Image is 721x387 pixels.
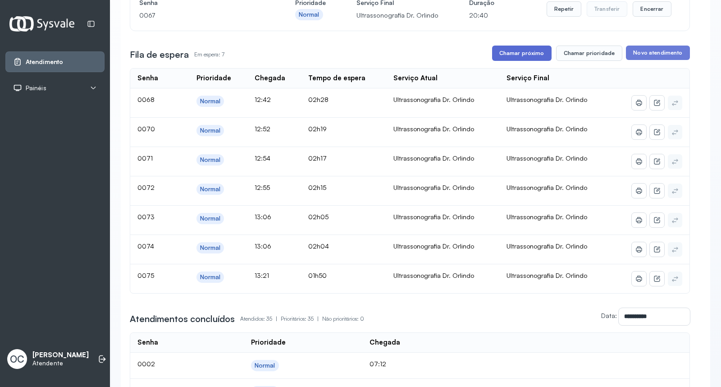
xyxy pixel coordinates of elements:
[587,1,628,17] button: Transferir
[393,184,492,192] div: Ultrassonografia Dr. Orlindo
[200,127,221,134] div: Normal
[393,242,492,250] div: Ultrassonografia Dr. Orlindo
[137,272,154,279] span: 0075
[393,125,492,133] div: Ultrassonografia Dr. Orlindo
[393,96,492,104] div: Ultrassonografia Dr. Orlindo
[130,48,189,61] h3: Fila de espera
[137,154,153,162] span: 0071
[137,242,154,250] span: 0074
[200,215,221,222] div: Normal
[556,46,623,61] button: Chamar prioridade
[507,213,587,221] span: Ultrassonografia Dr. Orlindo
[469,9,494,22] p: 20:40
[32,359,89,367] p: Atendente
[255,362,275,369] div: Normal
[308,154,327,162] span: 02h17
[281,313,322,325] p: Prioritários: 35
[507,125,587,133] span: Ultrassonografia Dr. Orlindo
[255,96,271,103] span: 12:42
[308,74,365,83] div: Tempo de espera
[130,313,235,325] h3: Atendimentos concluídos
[139,9,265,22] p: 0067
[251,338,286,347] div: Prioridade
[308,272,327,279] span: 01h50
[507,242,587,250] span: Ultrassonografia Dr. Orlindo
[393,272,492,280] div: Ultrassonografia Dr. Orlindo
[370,360,386,368] span: 07:12
[393,154,492,162] div: Ultrassonografia Dr. Orlindo
[255,272,269,279] span: 13:21
[507,74,549,83] div: Serviço Final
[200,244,221,252] div: Normal
[308,184,326,191] span: 02h15
[507,272,587,279] span: Ultrassonografia Dr. Orlindo
[13,57,97,66] a: Atendimento
[547,1,581,17] button: Repetir
[137,360,155,368] span: 0002
[308,125,327,133] span: 02h19
[26,84,46,92] span: Painéis
[196,74,231,83] div: Prioridade
[317,315,319,322] span: |
[370,338,400,347] div: Chegada
[255,213,271,221] span: 13:06
[9,16,74,31] img: Logotipo do estabelecimento
[137,338,158,347] div: Senha
[393,74,438,83] div: Serviço Atual
[200,273,221,281] div: Normal
[276,315,277,322] span: |
[255,154,270,162] span: 12:54
[240,313,281,325] p: Atendidos: 35
[601,312,617,319] label: Data:
[393,213,492,221] div: Ultrassonografia Dr. Orlindo
[26,58,63,66] span: Atendimento
[507,154,587,162] span: Ultrassonografia Dr. Orlindo
[137,96,155,103] span: 0068
[308,213,329,221] span: 02h05
[299,11,319,18] div: Normal
[507,96,587,103] span: Ultrassonografia Dr. Orlindo
[137,125,155,133] span: 0070
[255,125,270,133] span: 12:52
[255,184,270,191] span: 12:55
[137,213,155,221] span: 0073
[137,74,158,83] div: Senha
[322,313,364,325] p: Não prioritários: 0
[356,9,438,22] p: Ultrassonografia Dr. Orlindo
[255,74,285,83] div: Chegada
[308,96,329,103] span: 02h28
[194,48,224,61] p: Em espera: 7
[200,156,221,164] div: Normal
[137,184,155,191] span: 0072
[308,242,329,250] span: 02h04
[507,184,587,191] span: Ultrassonografia Dr. Orlindo
[633,1,671,17] button: Encerrar
[200,97,221,105] div: Normal
[492,46,552,61] button: Chamar próximo
[255,242,271,250] span: 13:06
[32,351,89,359] p: [PERSON_NAME]
[626,46,689,60] button: Novo atendimento
[200,185,221,193] div: Normal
